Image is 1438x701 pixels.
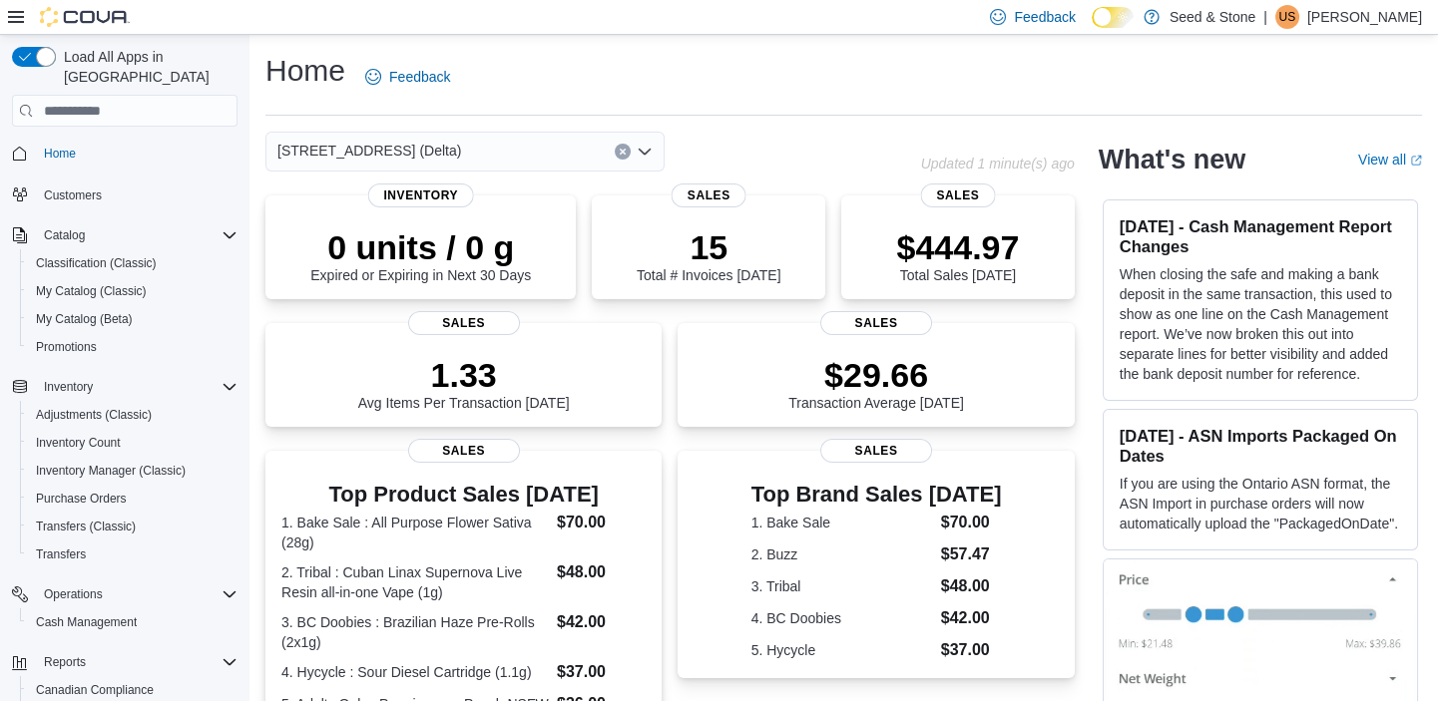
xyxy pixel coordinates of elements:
[44,187,102,203] span: Customers
[367,183,474,207] span: Inventory
[36,650,94,674] button: Reports
[28,515,238,538] span: Transfers (Classic)
[28,279,155,303] a: My Catalog (Classic)
[20,513,245,540] button: Transfers (Classic)
[820,311,932,335] span: Sales
[1358,152,1422,168] a: View allExternal link
[637,227,780,283] div: Total # Invoices [DATE]
[44,379,93,395] span: Inventory
[408,439,520,463] span: Sales
[36,223,238,247] span: Catalog
[28,459,194,483] a: Inventory Manager (Classic)
[36,519,136,534] span: Transfers (Classic)
[310,227,531,283] div: Expired or Expiring in Next 30 Days
[36,582,111,606] button: Operations
[28,335,105,359] a: Promotions
[1170,5,1255,29] p: Seed & Stone
[28,459,238,483] span: Inventory Manager (Classic)
[36,407,152,423] span: Adjustments (Classic)
[310,227,531,267] p: 0 units / 0 g
[358,355,570,411] div: Avg Items Per Transaction [DATE]
[788,355,964,395] p: $29.66
[358,355,570,395] p: 1.33
[557,511,646,534] dd: $70.00
[20,305,245,333] button: My Catalog (Beta)
[788,355,964,411] div: Transaction Average [DATE]
[36,375,238,399] span: Inventory
[36,491,127,507] span: Purchase Orders
[281,562,549,602] dt: 2. Tribal : Cuban Linax Supernova Live Resin all-in-one Vape (1g)
[28,431,129,455] a: Inventory Count
[20,401,245,429] button: Adjustments (Classic)
[44,146,76,162] span: Home
[36,546,86,562] span: Transfers
[1120,426,1401,466] h3: [DATE] - ASN Imports Packaged On Dates
[36,223,93,247] button: Catalog
[615,144,631,160] button: Clear input
[36,463,186,479] span: Inventory Manager (Classic)
[28,251,165,275] a: Classification (Classic)
[1120,474,1401,533] p: If you are using the Ontario ASN format, the ASN Import in purchase orders will now automatically...
[36,614,137,630] span: Cash Management
[408,311,520,335] span: Sales
[820,439,932,463] span: Sales
[20,540,245,568] button: Transfers
[28,515,144,538] a: Transfers (Classic)
[281,513,549,552] dt: 1. Bake Sale : All Purpose Flower Sativa (28g)
[36,183,110,207] a: Customers
[281,662,549,682] dt: 4. Hycycle : Sour Diesel Cartridge (1.1g)
[557,610,646,634] dd: $42.00
[277,139,461,163] span: [STREET_ADDRESS] (Delta)
[4,179,245,208] button: Customers
[1014,7,1075,27] span: Feedback
[1092,28,1093,29] span: Dark Mode
[637,227,780,267] p: 15
[36,682,154,698] span: Canadian Compliance
[28,431,238,455] span: Inventory Count
[28,610,145,634] a: Cash Management
[281,612,549,652] dt: 3. BC Doobies : Brazilian Haze Pre-Rolls (2x1g)
[672,183,746,207] span: Sales
[4,139,245,168] button: Home
[28,403,238,427] span: Adjustments (Classic)
[36,255,157,271] span: Classification (Classic)
[44,654,86,670] span: Reports
[751,513,933,532] dt: 1. Bake Sale
[751,483,1002,507] h3: Top Brand Sales [DATE]
[36,311,133,327] span: My Catalog (Beta)
[28,307,141,331] a: My Catalog (Beta)
[1275,5,1299,29] div: Upminderjit Singh
[36,582,238,606] span: Operations
[357,57,458,97] a: Feedback
[751,544,933,564] dt: 2. Buzz
[4,373,245,401] button: Inventory
[36,339,97,355] span: Promotions
[1120,264,1401,384] p: When closing the safe and making a bank deposit in the same transaction, this used to show as one...
[281,483,646,507] h3: Top Product Sales [DATE]
[20,333,245,361] button: Promotions
[28,251,238,275] span: Classification (Classic)
[28,307,238,331] span: My Catalog (Beta)
[28,279,238,303] span: My Catalog (Classic)
[20,608,245,636] button: Cash Management
[941,574,1002,598] dd: $48.00
[20,485,245,513] button: Purchase Orders
[4,580,245,608] button: Operations
[28,487,238,511] span: Purchase Orders
[28,610,238,634] span: Cash Management
[751,576,933,596] dt: 3. Tribal
[1307,5,1422,29] p: [PERSON_NAME]
[751,608,933,628] dt: 4. BC Doobies
[1092,7,1134,28] input: Dark Mode
[36,181,238,206] span: Customers
[20,457,245,485] button: Inventory Manager (Classic)
[265,51,345,91] h1: Home
[637,144,653,160] button: Open list of options
[1279,5,1296,29] span: US
[557,560,646,584] dd: $48.00
[56,47,238,87] span: Load All Apps in [GEOGRAPHIC_DATA]
[557,660,646,684] dd: $37.00
[941,542,1002,566] dd: $57.47
[896,227,1019,267] p: $444.97
[920,183,995,207] span: Sales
